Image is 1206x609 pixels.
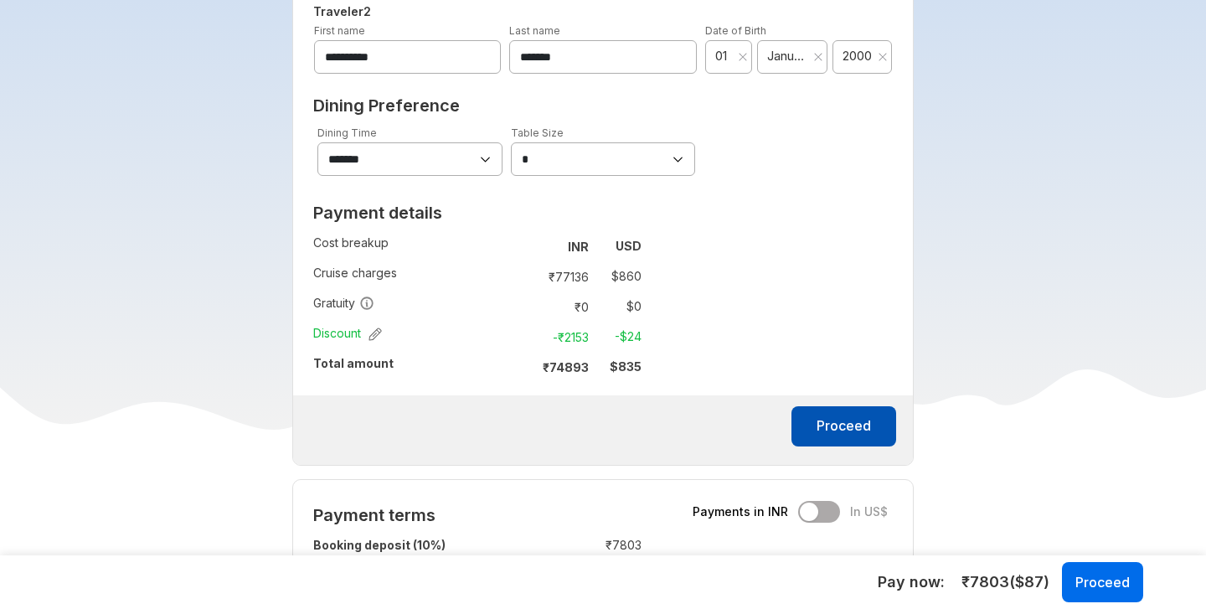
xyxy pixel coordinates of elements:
svg: close [738,52,748,62]
td: $ 860 [595,265,642,288]
span: Gratuity [313,295,374,312]
svg: close [878,52,888,62]
strong: Booking deposit (10%) [313,538,446,552]
td: : [518,292,525,322]
td: Cruise charges [313,261,518,292]
td: : [518,231,525,261]
td: -$ 24 [595,325,642,348]
h5: Traveler 2 [310,2,897,22]
button: Clear [878,49,888,65]
button: Clear [738,49,748,65]
strong: ₹ 74893 [543,360,589,374]
td: $ 0 [595,295,642,318]
label: Date of Birth [705,24,766,37]
strong: USD [616,239,642,253]
span: Discount [313,325,382,342]
h2: Payment details [313,203,642,223]
label: Table Size [511,126,564,139]
td: : [518,322,525,352]
td: ₹ 0 [525,295,595,318]
label: Dining Time [317,126,377,139]
small: To initiate booking [313,554,533,568]
label: First name [314,24,365,37]
span: Payments in INR [693,503,788,520]
h5: Pay now : [878,572,945,592]
td: ₹ 77136 [525,265,595,288]
td: Cost breakup [313,231,518,261]
td: ₹ 7803 [542,534,642,576]
td: : [518,352,525,382]
span: In US$ [850,503,888,520]
strong: INR [568,240,589,254]
span: 01 [715,48,734,65]
svg: close [813,52,823,62]
button: Clear [813,49,823,65]
label: Last name [509,24,560,37]
td: : [518,261,525,292]
span: January [767,48,807,65]
td: : [533,534,542,576]
td: -₹ 2153 [525,325,595,348]
button: Proceed [791,406,896,446]
h2: Payment terms [313,505,642,525]
span: 2000 [843,48,873,65]
button: Proceed [1062,562,1143,602]
strong: $ 835 [610,359,642,374]
h2: Dining Preference [313,95,894,116]
strong: Total amount [313,356,394,370]
span: ₹ 7803 ($ 87 ) [961,571,1049,593]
